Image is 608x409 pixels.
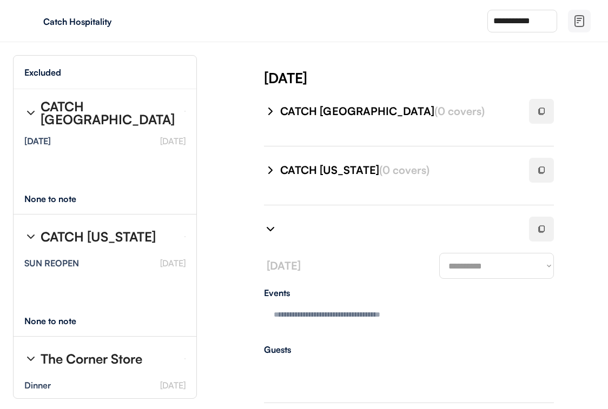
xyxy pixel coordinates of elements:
div: None to note [24,317,96,325]
img: yH5BAEAAAAALAAAAAABAAEAAAIBRAA7 [22,12,39,30]
font: (0 covers) [379,163,429,177]
img: chevron-right%20%281%29.svg [24,352,37,365]
div: The Corner Store [41,352,142,365]
div: Excluded [24,68,61,77]
div: CATCH [US_STATE] [41,230,156,243]
div: [DATE] [24,137,51,145]
div: SUN REOPEN [24,259,79,267]
font: [DATE] [160,258,186,269]
font: [DATE] [160,380,186,391]
font: (0 covers) [434,104,485,118]
div: CATCH [GEOGRAPHIC_DATA] [41,100,176,126]
div: Catch Hospitality [43,17,180,26]
div: [DATE] [264,68,608,88]
img: chevron-right%20%281%29.svg [24,230,37,243]
font: [DATE] [160,136,186,146]
img: chevron-right%20%281%29.svg [24,106,37,119]
font: [DATE] [267,259,301,272]
div: None to note [24,195,96,203]
div: CATCH [US_STATE] [280,163,516,178]
div: Events [264,289,554,297]
div: Guests [264,345,554,354]
img: chevron-right%20%281%29.svg [264,105,277,118]
div: CATCH [GEOGRAPHIC_DATA] [280,104,516,119]
img: chevron-right%20%281%29.svg [264,164,277,177]
div: Dinner [24,381,51,390]
img: chevron-right%20%281%29.svg [264,223,277,236]
img: file-02.svg [573,15,586,28]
